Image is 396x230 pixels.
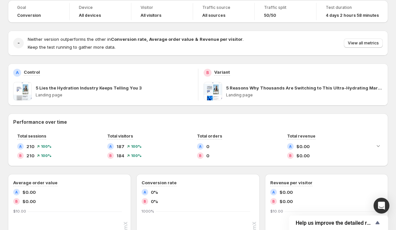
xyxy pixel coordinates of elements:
span: 100 % [131,144,142,148]
span: 210 [26,143,34,150]
div: Open Intercom Messenger [374,198,389,214]
span: 0 [206,143,209,150]
h2: A [19,144,22,148]
text: 1000% [142,209,154,214]
h2: A [272,190,275,194]
h4: All sources [202,13,225,18]
span: Total revenue [287,134,315,139]
span: 0% [151,198,158,205]
h2: Performance over time [13,119,383,125]
span: Neither version outperforms the other in . [28,37,244,42]
span: Total sessions [17,134,46,139]
h2: B [144,199,146,203]
span: Total orders [197,134,222,139]
span: Conversion [17,13,41,18]
button: Show survey - Help us improve the detailed report for A/B campaigns [296,219,381,227]
span: Device [79,5,122,10]
h2: A [144,190,146,194]
button: Expand chart [374,141,383,150]
span: Traffic source [202,5,245,10]
span: Test duration [326,5,379,10]
p: Landing page [226,92,383,98]
h2: B [109,154,112,158]
text: $10.00 [13,209,26,214]
h2: B [289,154,292,158]
p: Variant [214,69,230,75]
span: Visitor [141,5,183,10]
span: Traffic split [264,5,307,10]
a: Traffic sourceAll sources [202,4,245,19]
span: 100 % [131,154,142,158]
a: Traffic split50/50 [264,4,307,19]
p: 5 Reasons Why Thousands Are Switching to This Ultra-Hydrating Marine Plasma [226,85,383,91]
strong: & [195,37,198,42]
span: Keep the test running to gather more data. [28,44,115,50]
span: View all metrics [348,40,379,46]
img: 5 Lies the Hydration Industry Keeps Telling You 3 [13,82,32,100]
strong: Average order value [149,37,194,42]
h3: Average order value [13,179,57,186]
h2: B [206,70,209,75]
span: 100 % [41,154,51,158]
h3: Conversion rate [142,179,177,186]
strong: Conversion rate [111,37,147,42]
span: 187 [116,143,124,150]
strong: , [147,37,148,42]
a: DeviceAll devices [79,4,122,19]
h2: - [17,40,20,46]
span: 100 % [41,144,51,148]
span: Help us improve the detailed report for A/B campaigns [296,220,374,226]
span: Total visitors [107,134,133,139]
span: 0 [206,152,209,159]
h2: A [15,190,18,194]
h3: Revenue per visitor [270,179,313,186]
span: Goal [17,5,60,10]
h4: All devices [79,13,101,18]
span: 50/50 [264,13,276,18]
h2: A [16,70,19,75]
span: $0.00 [296,143,310,150]
span: 210 [26,152,34,159]
p: Control [24,69,40,75]
p: Landing page [36,92,193,98]
img: 5 Reasons Why Thousands Are Switching to This Ultra-Hydrating Marine Plasma [204,82,222,100]
h4: All visitors [141,13,161,18]
span: 4 days 2 hours 58 minutes [326,13,379,18]
a: VisitorAll visitors [141,4,183,19]
h2: A [289,144,292,148]
strong: Revenue per visitor [200,37,243,42]
span: $0.00 [22,198,36,205]
span: $0.00 [280,198,293,205]
h2: A [109,144,112,148]
text: $10.00 [270,209,283,214]
h2: B [272,199,275,203]
p: 5 Lies the Hydration Industry Keeps Telling You 3 [36,85,142,91]
a: GoalConversion [17,4,60,19]
span: 184 [116,152,124,159]
h2: B [19,154,22,158]
span: $0.00 [22,189,36,195]
h2: B [15,199,18,203]
h2: A [199,144,202,148]
span: $0.00 [296,152,310,159]
span: 0% [151,189,158,195]
a: Test duration4 days 2 hours 58 minutes [326,4,379,19]
span: $0.00 [280,189,293,195]
button: View all metrics [344,38,383,48]
h2: B [199,154,202,158]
